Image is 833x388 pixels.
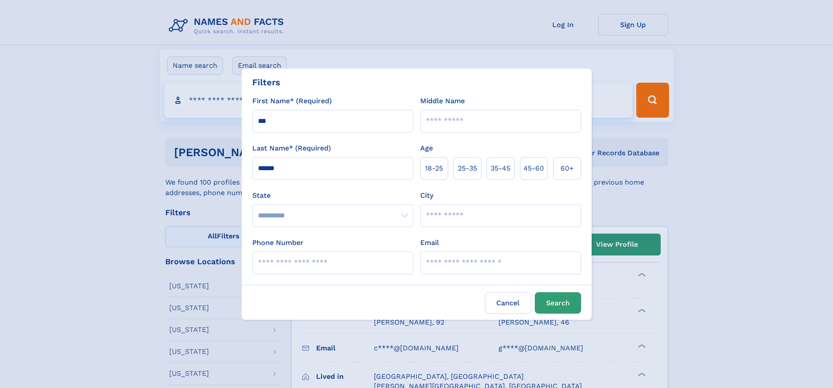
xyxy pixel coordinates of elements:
span: 18‑25 [425,163,443,174]
label: Middle Name [420,96,465,106]
span: 60+ [561,163,574,174]
label: First Name* (Required) [252,96,332,106]
span: 45‑60 [523,163,544,174]
label: State [252,190,413,201]
span: 25‑35 [458,163,477,174]
button: Search [535,292,581,314]
div: Filters [252,76,280,89]
label: Phone Number [252,238,303,248]
label: Age [420,143,433,154]
label: Email [420,238,439,248]
label: Last Name* (Required) [252,143,331,154]
span: 35‑45 [491,163,510,174]
label: City [420,190,433,201]
label: Cancel [485,292,531,314]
